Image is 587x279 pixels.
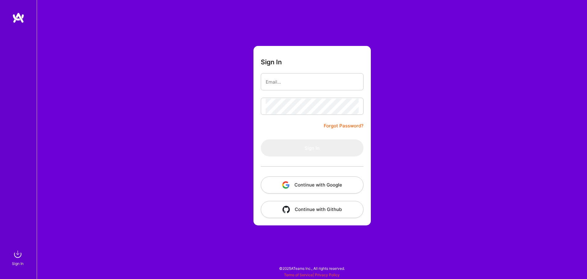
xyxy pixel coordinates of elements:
[284,273,340,277] span: |
[12,260,24,267] div: Sign In
[282,181,290,189] img: icon
[12,12,24,23] img: logo
[261,139,364,156] button: Sign In
[315,273,340,277] a: Privacy Policy
[282,206,290,213] img: icon
[12,248,24,260] img: sign in
[324,122,364,130] a: Forgot Password?
[266,74,359,90] input: Email...
[37,261,587,276] div: © 2025 ATeams Inc., All rights reserved.
[261,201,364,218] button: Continue with Github
[13,248,24,267] a: sign inSign In
[261,58,282,66] h3: Sign In
[261,176,364,194] button: Continue with Google
[284,273,313,277] a: Terms of Service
